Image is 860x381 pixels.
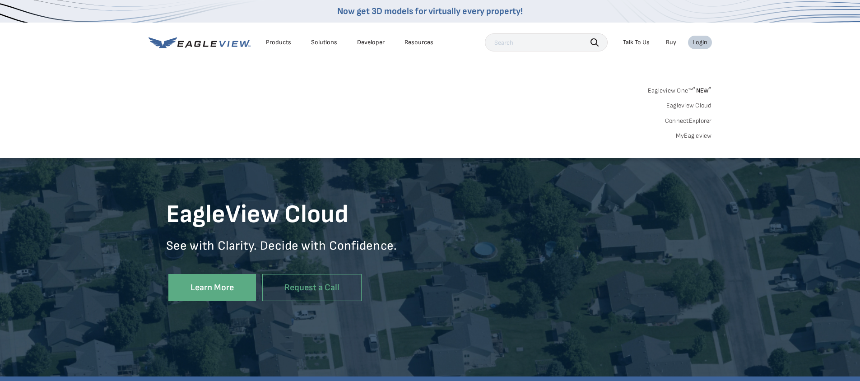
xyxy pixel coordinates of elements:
[166,238,430,267] p: See with Clarity. Decide with Confidence.
[266,38,291,46] div: Products
[648,84,712,94] a: Eagleview One™*NEW*
[693,38,707,46] div: Login
[665,117,712,125] a: ConnectExplorer
[666,38,676,46] a: Buy
[485,33,608,51] input: Search
[666,102,712,110] a: Eagleview Cloud
[430,148,694,297] iframe: Eagleview Cloud Overview
[357,38,385,46] a: Developer
[166,199,430,231] h1: EagleView Cloud
[262,274,362,302] a: Request a Call
[311,38,337,46] div: Solutions
[337,6,523,17] a: Now get 3D models for virtually every property!
[404,38,433,46] div: Resources
[168,274,256,302] a: Learn More
[623,38,650,46] div: Talk To Us
[166,138,430,192] h5: High-Resolution Aerial Imagery for Government
[676,132,712,140] a: MyEagleview
[693,87,711,94] span: NEW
